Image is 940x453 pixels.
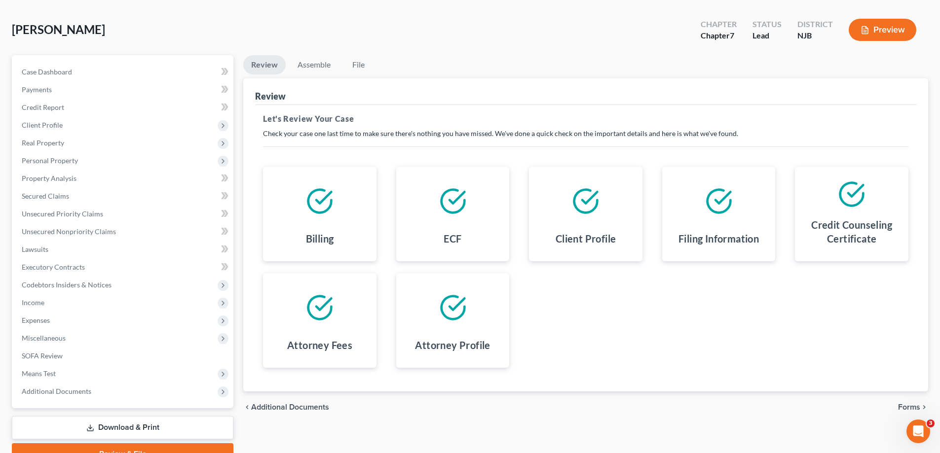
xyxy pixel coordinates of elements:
div: Review [255,90,286,102]
span: Secured Claims [22,192,69,200]
h4: Filing Information [678,232,759,245]
span: Additional Documents [22,387,91,395]
h4: Credit Counseling Certificate [803,218,901,245]
span: Forms [898,403,920,411]
h4: ECF [444,232,461,245]
span: Personal Property [22,156,78,165]
h4: Client Profile [556,232,616,245]
a: File [342,55,374,74]
a: chevron_left Additional Documents [243,403,329,411]
a: Credit Report [14,99,233,116]
span: Real Property [22,139,64,147]
span: Lawsuits [22,245,48,253]
h5: Let's Review Your Case [263,113,908,125]
i: chevron_left [243,403,251,411]
span: [PERSON_NAME] [12,22,105,36]
button: Forms chevron_right [898,403,928,411]
a: Download & Print [12,416,233,439]
a: Unsecured Nonpriority Claims [14,223,233,241]
div: Chapter [701,19,737,30]
span: Payments [22,85,52,94]
span: 7 [730,31,734,40]
a: Lawsuits [14,241,233,258]
div: Lead [752,30,782,41]
span: SOFA Review [22,351,63,360]
span: Credit Report [22,103,64,111]
div: District [797,19,833,30]
h4: Attorney Fees [287,338,352,352]
span: Unsecured Priority Claims [22,209,103,218]
div: Chapter [701,30,737,41]
iframe: Intercom live chat [906,419,930,443]
span: Executory Contracts [22,263,85,271]
span: Means Test [22,369,56,378]
a: Executory Contracts [14,258,233,276]
span: Property Analysis [22,174,76,182]
div: Status [752,19,782,30]
a: Assemble [290,55,338,74]
a: SOFA Review [14,347,233,365]
a: Unsecured Priority Claims [14,205,233,223]
a: Payments [14,81,233,99]
h4: Attorney Profile [415,338,490,352]
a: Property Analysis [14,170,233,187]
span: Income [22,298,44,307]
span: Case Dashboard [22,68,72,76]
a: Review [243,55,286,74]
a: Case Dashboard [14,63,233,81]
span: Codebtors Insiders & Notices [22,280,112,289]
span: 3 [927,419,935,427]
button: Preview [849,19,916,41]
span: Additional Documents [251,403,329,411]
span: Unsecured Nonpriority Claims [22,227,116,236]
a: Secured Claims [14,187,233,205]
span: Client Profile [22,121,63,129]
span: Expenses [22,316,50,324]
span: Miscellaneous [22,334,66,342]
div: NJB [797,30,833,41]
i: chevron_right [920,403,928,411]
p: Check your case one last time to make sure there's nothing you have missed. We've done a quick ch... [263,129,908,139]
h4: Billing [306,232,334,245]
